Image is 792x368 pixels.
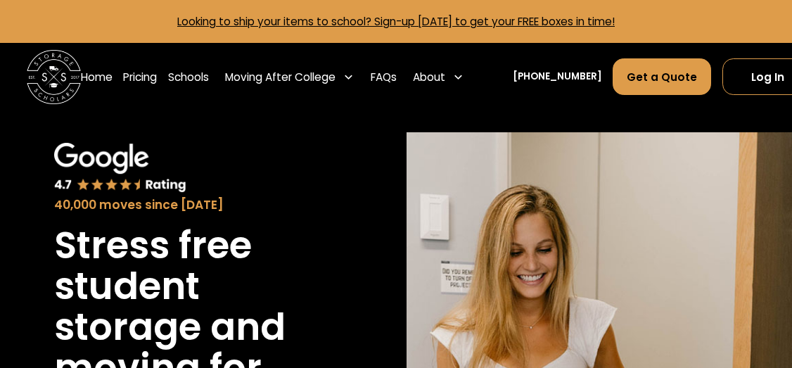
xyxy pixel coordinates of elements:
[168,58,209,96] a: Schools
[407,58,469,96] div: About
[413,69,445,85] div: About
[123,58,157,96] a: Pricing
[371,58,397,96] a: FAQs
[613,58,711,95] a: Get a Quote
[81,58,113,96] a: Home
[54,143,186,193] img: Google 4.7 star rating
[225,69,336,85] div: Moving After College
[177,14,615,29] a: Looking to ship your items to school? Sign-up [DATE] to get your FREE boxes in time!
[513,70,602,84] a: [PHONE_NUMBER]
[27,50,81,104] a: home
[219,58,359,96] div: Moving After College
[27,50,81,104] img: Storage Scholars main logo
[54,196,331,215] div: 40,000 moves since [DATE]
